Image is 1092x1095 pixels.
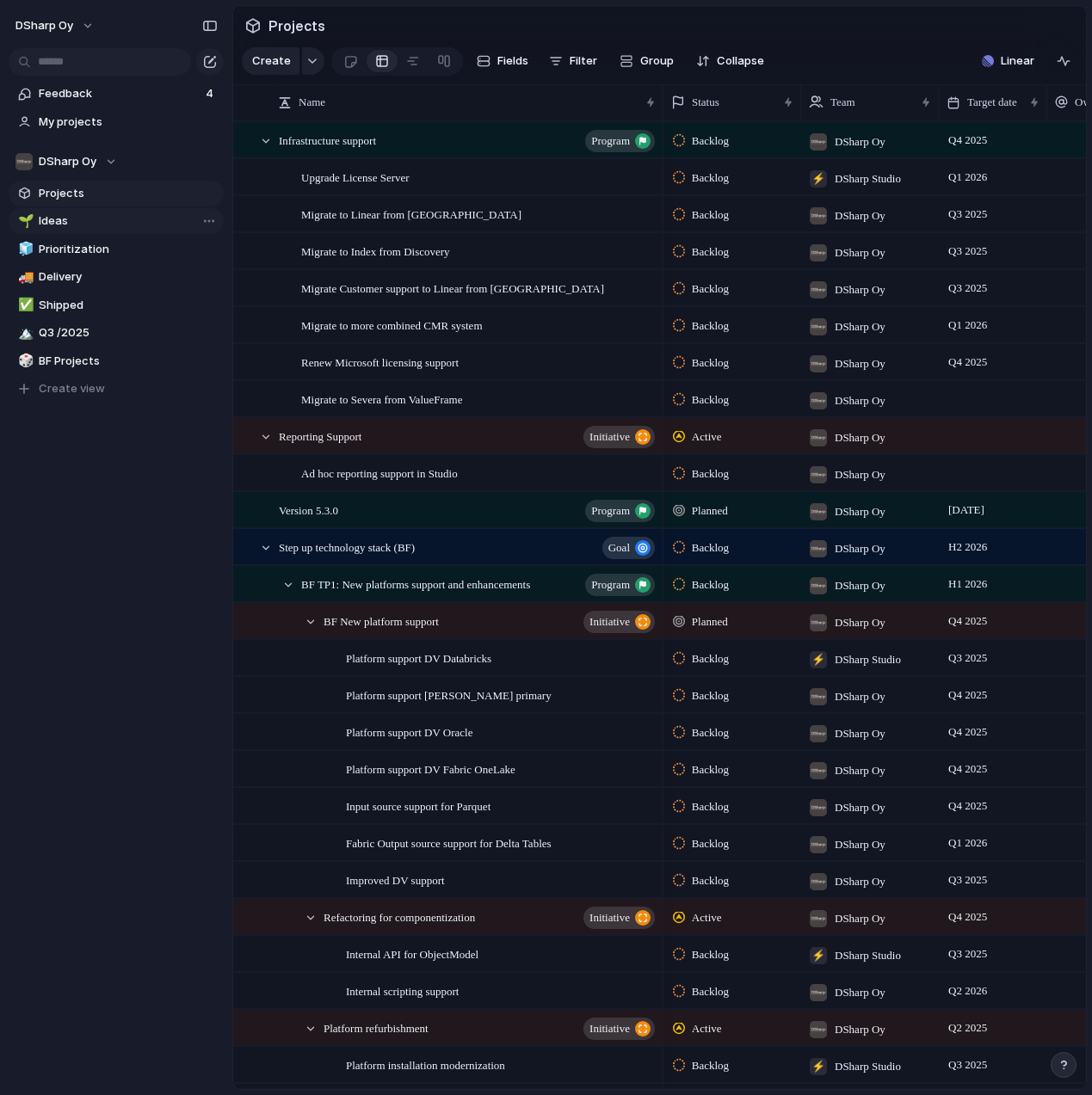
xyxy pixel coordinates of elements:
div: 🧊 [18,239,30,259]
span: Migrate to Severa from ValueFrame [301,389,462,409]
a: Feedback4 [9,81,224,107]
span: DSharp Oy [835,466,885,483]
span: DSharp Oy [835,503,885,520]
span: Backlog [692,132,729,150]
div: 🌱 [18,212,30,231]
button: 🏔️ [15,324,33,341]
div: ✅ [18,295,30,315]
span: Q2 2025 [944,1018,991,1038]
span: Infrastructure support [279,130,376,150]
span: Backlog [692,576,729,594]
span: 4 [206,85,217,102]
div: ✅Shipped [9,292,224,318]
span: Platform refurbishment [324,1018,429,1037]
span: Q1 2026 [944,167,991,188]
span: Target date [967,94,1017,111]
a: 🧊Prioritization [9,237,224,262]
span: DSharp Oy [835,873,885,890]
span: Backlog [692,983,729,1000]
span: Backlog [692,169,729,187]
span: Migrate to Linear from [GEOGRAPHIC_DATA] [301,204,521,224]
span: program [591,499,630,523]
span: Q3 2025 [944,1055,991,1075]
button: initiative [583,426,655,448]
span: DSharp Oy [835,392,885,409]
span: Backlog [692,946,729,963]
span: Active [692,428,722,446]
span: DSharp Oy [835,725,885,742]
button: Group [611,47,682,75]
span: DSharp Studio [835,170,901,188]
span: My projects [39,114,218,131]
span: Ad hoc reporting support in Studio [301,463,458,483]
span: Fabric Output source support for Delta Tables [346,833,552,852]
span: initiative [589,1017,630,1041]
span: DSharp Oy [15,17,73,34]
span: DSharp Oy [835,318,885,335]
span: Backlog [692,835,729,852]
span: Backlog [692,391,729,409]
button: Filter [542,47,604,75]
span: Platform support DV Oracle [346,722,472,741]
span: Q4 2025 [944,759,991,779]
span: DSharp Oy [835,429,885,446]
span: Backlog [692,465,729,483]
span: Planned [692,502,728,520]
span: Input source support for Parquet [346,796,490,815]
span: initiative [589,906,630,930]
span: Q4 2025 [944,611,991,631]
span: Active [692,909,722,926]
span: Backlog [692,872,729,889]
span: Status [692,94,719,111]
span: Renew Microsoft licensing support [301,352,459,372]
span: Q2 2026 [944,981,991,1001]
span: Team [830,94,855,111]
span: Backlog [692,317,729,335]
a: 🏔️Q3 /2025 [9,320,224,346]
button: initiative [583,611,655,633]
span: DSharp Oy [39,153,96,170]
button: ✅ [15,297,33,314]
span: Reporting Support [279,426,361,446]
span: Active [692,1020,722,1037]
span: BF New platform support [324,611,439,631]
span: H2 2026 [944,537,991,557]
div: ⚡ [810,1058,827,1075]
span: Projects [265,10,329,41]
span: Backlog [692,243,729,261]
span: Migrate to Index from Discovery [301,241,450,261]
span: DSharp Studio [835,1058,901,1075]
span: DSharp Oy [835,799,885,816]
button: Collapse [689,47,771,75]
span: initiative [589,425,630,449]
span: Q4 2025 [944,685,991,705]
span: Group [640,52,674,70]
span: initiative [589,610,630,634]
span: H1 2026 [944,574,991,594]
span: Q3 2025 [944,241,991,261]
span: Q3 /2025 [39,324,218,341]
span: Q4 2025 [944,722,991,742]
span: Q3 2025 [944,204,991,225]
span: DSharp Oy [835,355,885,372]
span: Collapse [717,52,764,70]
span: BF Projects [39,353,218,370]
span: Backlog [692,539,729,557]
span: DSharp Oy [835,540,885,557]
div: ⚡ [810,651,827,668]
span: Filter [570,52,597,70]
button: initiative [583,907,655,929]
span: Q3 2025 [944,648,991,668]
button: program [585,574,655,596]
span: Q3 2025 [944,278,991,298]
span: Migrate Customer support to Linear from [GEOGRAPHIC_DATA] [301,278,604,298]
a: 🌱Ideas [9,208,224,234]
span: Name [299,94,325,111]
span: Shipped [39,297,218,314]
span: DSharp Oy [835,614,885,631]
span: DSharp Oy [835,1021,885,1038]
button: program [585,500,655,522]
span: Q4 2025 [944,130,991,151]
